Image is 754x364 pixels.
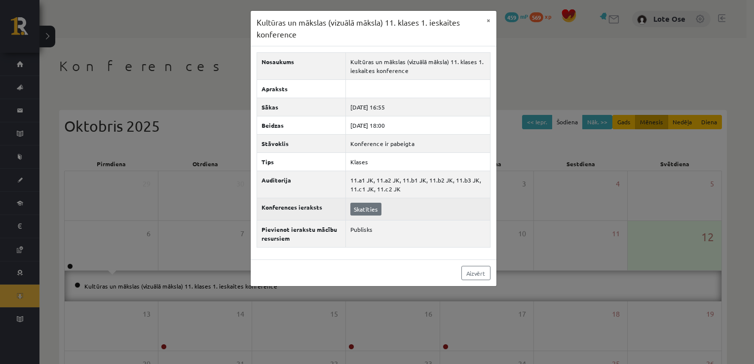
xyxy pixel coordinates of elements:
[257,98,346,116] th: Sākas
[257,116,346,135] th: Beidzas
[350,203,381,216] a: Skatīties
[257,220,346,248] th: Pievienot ierakstu mācību resursiem
[346,53,490,80] td: Kultūras un mākslas (vizuālā māksla) 11. klases 1. ieskaites konference
[346,135,490,153] td: Konference ir pabeigta
[257,80,346,98] th: Apraksts
[257,198,346,220] th: Konferences ieraksts
[346,171,490,198] td: 11.a1 JK, 11.a2 JK, 11.b1 JK, 11.b2 JK, 11.b3 JK, 11.c1 JK, 11.c2 JK
[257,171,346,198] th: Auditorija
[257,135,346,153] th: Stāvoklis
[257,17,481,40] h3: Kultūras un mākslas (vizuālā māksla) 11. klases 1. ieskaites konference
[257,53,346,80] th: Nosaukums
[461,266,490,280] a: Aizvērt
[346,220,490,248] td: Publisks
[346,153,490,171] td: Klases
[346,98,490,116] td: [DATE] 16:55
[481,11,496,30] button: ×
[257,153,346,171] th: Tips
[346,116,490,135] td: [DATE] 18:00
